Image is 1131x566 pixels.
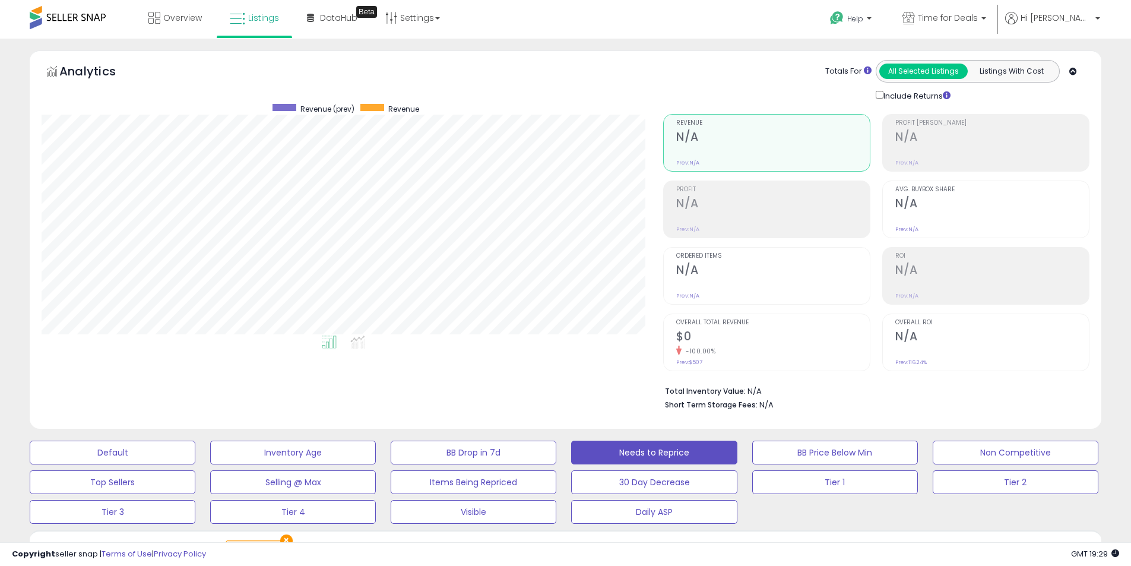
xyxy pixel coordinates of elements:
[847,14,863,24] span: Help
[676,120,870,127] span: Revenue
[829,11,844,26] i: Get Help
[820,2,883,39] a: Help
[895,159,918,166] small: Prev: N/A
[391,470,556,494] button: Items Being Repriced
[895,292,918,299] small: Prev: N/A
[102,548,152,559] a: Terms of Use
[933,441,1098,464] button: Non Competitive
[676,330,870,346] h2: $0
[1021,12,1092,24] span: Hi [PERSON_NAME]
[867,88,965,102] div: Include Returns
[676,130,870,146] h2: N/A
[676,197,870,213] h2: N/A
[280,535,293,547] button: ×
[895,130,1089,146] h2: N/A
[895,320,1089,326] span: Overall ROI
[210,500,376,524] button: Tier 4
[676,320,870,326] span: Overall Total Revenue
[676,359,702,366] small: Prev: $507
[391,500,556,524] button: Visible
[895,253,1089,260] span: ROI
[30,500,195,524] button: Tier 3
[752,470,918,494] button: Tier 1
[665,383,1081,397] li: N/A
[571,470,737,494] button: 30 Day Decrease
[30,470,195,494] button: Top Sellers
[676,292,699,299] small: Prev: N/A
[210,441,376,464] button: Inventory Age
[682,347,715,356] small: -100.00%
[356,6,377,18] div: Tooltip anchor
[248,12,279,24] span: Listings
[967,64,1056,79] button: Listings With Cost
[571,441,737,464] button: Needs to Reprice
[879,64,968,79] button: All Selected Listings
[30,441,195,464] button: Default
[320,12,357,24] span: DataHub
[1071,548,1119,559] span: 2025-10-10 19:29 GMT
[665,386,746,396] b: Total Inventory Value:
[676,159,699,166] small: Prev: N/A
[571,500,737,524] button: Daily ASP
[923,540,1101,551] p: Listing States:
[895,263,1089,279] h2: N/A
[210,470,376,494] button: Selling @ Max
[895,120,1089,127] span: Profit [PERSON_NAME]
[676,263,870,279] h2: N/A
[759,399,774,410] span: N/A
[825,66,872,77] div: Totals For
[895,330,1089,346] h2: N/A
[388,104,419,114] span: Revenue
[676,253,870,260] span: Ordered Items
[12,548,55,559] strong: Copyright
[933,470,1098,494] button: Tier 2
[12,549,206,560] div: seller snap | |
[391,441,556,464] button: BB Drop in 7d
[1005,12,1100,39] a: Hi [PERSON_NAME]
[918,12,978,24] span: Time for Deals
[676,186,870,193] span: Profit
[895,186,1089,193] span: Avg. Buybox Share
[895,197,1089,213] h2: N/A
[163,12,202,24] span: Overview
[676,226,699,233] small: Prev: N/A
[752,441,918,464] button: BB Price Below Min
[895,226,918,233] small: Prev: N/A
[665,400,758,410] b: Short Term Storage Fees:
[154,548,206,559] a: Privacy Policy
[300,104,354,114] span: Revenue (prev)
[895,359,927,366] small: Prev: 116.24%
[59,63,139,83] h5: Analytics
